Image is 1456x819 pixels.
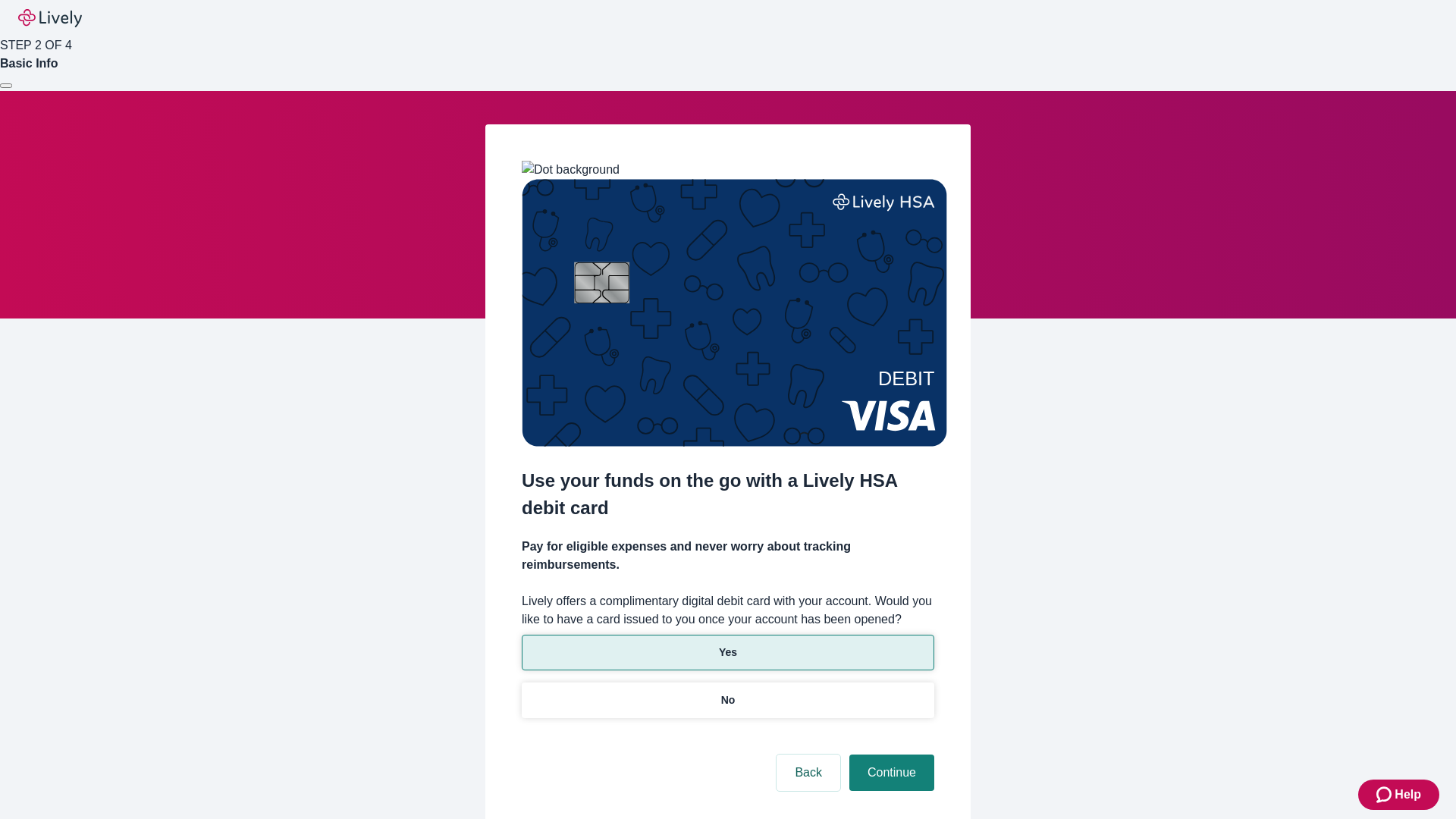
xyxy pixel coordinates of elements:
[522,538,934,574] h4: Pay for eligible expenses and never worry about tracking reimbursements.
[522,635,934,670] button: Yes
[522,179,947,447] img: Debit card
[1376,786,1395,804] svg: Zendesk support icon
[849,755,934,791] button: Continue
[1395,786,1421,804] span: Help
[719,645,737,661] p: Yes
[522,467,934,522] h2: Use your funds on the go with a Lively HSA debit card
[777,755,840,791] button: Back
[721,692,736,708] p: No
[522,592,934,629] label: Lively offers a complimentary digital debit card with your account. Would you like to have a card...
[1358,780,1439,810] button: Zendesk support iconHelp
[522,161,620,179] img: Dot background
[18,9,82,27] img: Lively
[522,682,934,718] button: No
